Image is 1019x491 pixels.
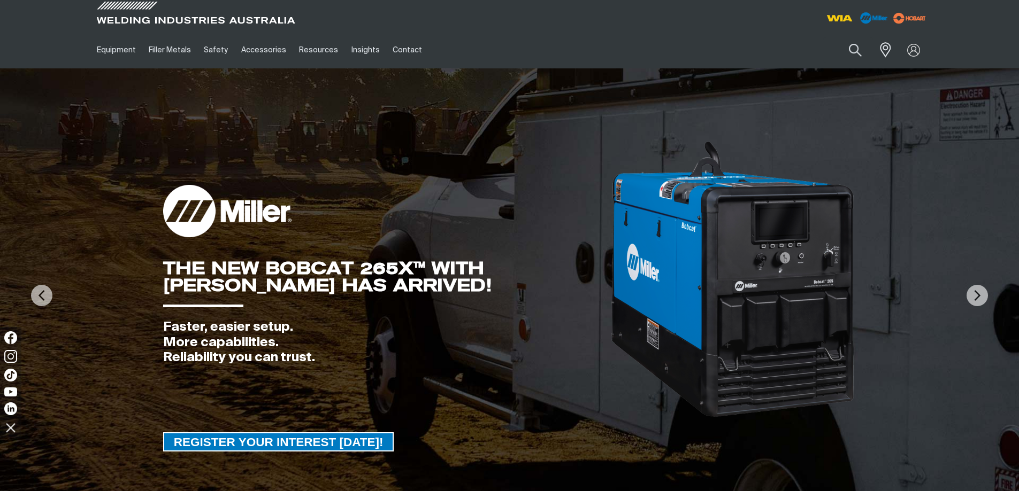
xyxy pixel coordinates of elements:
img: Facebook [4,331,17,344]
img: LinkedIn [4,402,17,415]
a: Filler Metals [142,32,197,68]
img: TikTok [4,369,17,381]
span: REGISTER YOUR INTEREST [DATE]! [164,432,393,451]
img: NextArrow [967,285,988,306]
div: Faster, easier setup. More capabilities. Reliability you can trust. [163,319,610,365]
img: PrevArrow [31,285,52,306]
nav: Main [90,32,719,68]
img: Instagram [4,350,17,363]
img: YouTube [4,387,17,396]
div: THE NEW BOBCAT 265X™ WITH [PERSON_NAME] HAS ARRIVED! [163,260,610,294]
a: Accessories [235,32,293,68]
img: hide socials [2,418,20,437]
a: Equipment [90,32,142,68]
a: Safety [197,32,234,68]
input: Product name or item number... [823,37,873,63]
a: Resources [293,32,344,68]
button: Search products [837,37,874,63]
a: Contact [386,32,428,68]
a: REGISTER YOUR INTEREST TODAY! [163,432,394,451]
a: Insights [344,32,386,68]
img: miller [890,10,929,26]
